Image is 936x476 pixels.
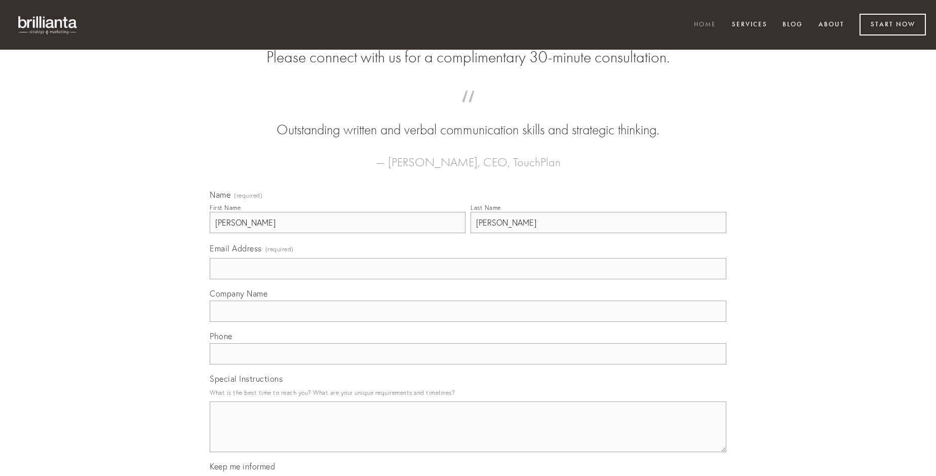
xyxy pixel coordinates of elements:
[860,14,926,35] a: Start Now
[812,17,851,33] a: About
[210,331,232,341] span: Phone
[776,17,809,33] a: Blog
[210,288,267,299] span: Company Name
[210,386,726,399] p: What is the best time to reach you? What are your unique requirements and timelines?
[725,17,774,33] a: Services
[210,374,283,384] span: Special Instructions
[210,243,262,253] span: Email Address
[471,204,501,211] div: Last Name
[226,100,710,120] span: “
[226,140,710,172] figcaption: — [PERSON_NAME], CEO, TouchPlan
[10,10,86,40] img: brillianta - research, strategy, marketing
[210,461,275,471] span: Keep me informed
[210,48,726,67] h2: Please connect with us for a complimentary 30-minute consultation.
[265,242,294,256] span: (required)
[226,100,710,140] blockquote: Outstanding written and verbal communication skills and strategic thinking.
[210,190,230,200] span: Name
[234,193,262,199] span: (required)
[687,17,723,33] a: Home
[210,204,241,211] div: First Name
